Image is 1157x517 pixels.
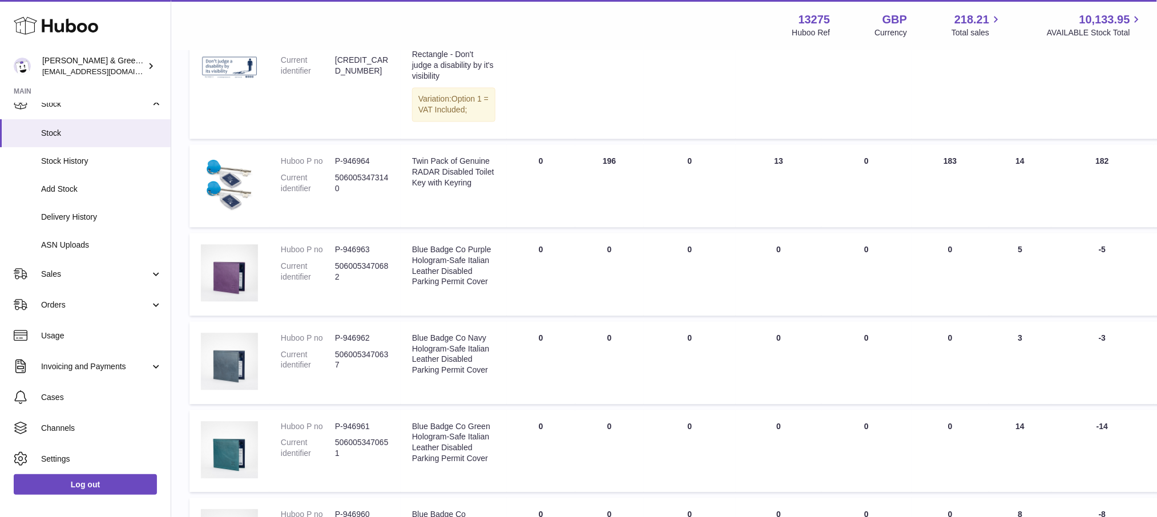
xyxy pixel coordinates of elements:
dd: 5060053470682 [335,261,389,282]
img: internalAdmin-13275@internal.huboo.com [14,58,31,75]
td: 6 [989,27,1051,139]
div: Blue Badge Co Purple Hologram-Safe Italian Leather Disabled Parking Permit Cover [412,244,495,288]
dt: Huboo P no [281,156,335,167]
a: 218.21 Total sales [952,12,1002,38]
td: 0 [575,321,644,404]
span: ASN Uploads [41,240,162,251]
dd: 5060053470651 [335,437,389,459]
span: Total sales [952,27,1002,38]
td: 0 [912,321,989,404]
td: -14 [1051,410,1154,492]
td: 3 [989,321,1051,404]
img: product image [201,156,258,213]
div: Blue Badge Co Green Hologram-Safe Italian Leather Disabled Parking Permit Cover [412,421,495,465]
div: Currency [875,27,908,38]
dt: Current identifier [281,437,335,459]
div: Variation: [412,87,495,122]
dd: 5060053470637 [335,349,389,371]
a: 10,133.95 AVAILABLE Stock Total [1047,12,1143,38]
td: 183 [912,144,989,227]
td: 0 [644,144,736,227]
td: 0 [507,321,575,404]
img: product image [201,333,258,390]
span: Invoicing and Payments [41,361,150,372]
dt: Huboo P no [281,421,335,432]
td: 14 [989,144,1051,227]
td: 0 [507,410,575,492]
span: Cases [41,392,162,403]
td: 0 [912,410,989,492]
td: 0 [644,321,736,404]
dd: P-946963 [335,244,389,255]
dt: Current identifier [281,172,335,194]
span: Stock [41,99,150,110]
td: 5 [575,27,644,139]
td: 13 [736,144,821,227]
td: 0 [575,410,644,492]
span: Stock History [41,156,162,167]
span: [EMAIL_ADDRESS][DOMAIN_NAME] [42,67,168,76]
td: 5 [989,233,1051,316]
td: 14 [989,410,1051,492]
span: Sales [41,269,150,280]
dd: P-946964 [335,156,389,167]
span: 0 [864,422,869,431]
dt: Current identifier [281,349,335,371]
td: 0 [575,233,644,316]
span: 10,133.95 [1079,12,1130,27]
td: 0 [644,27,736,139]
span: 0 [864,245,869,254]
span: Usage [41,330,162,341]
span: AVAILABLE Stock Total [1047,27,1143,38]
td: 0 [736,410,821,492]
span: Orders [41,300,150,310]
td: 0 [644,233,736,316]
div: Disabled Car Sticker Rectangle - Don't judge a disability by it's visibility [412,39,495,82]
td: 0 [507,144,575,227]
span: Stock [41,128,162,139]
span: Settings [41,454,162,465]
strong: GBP [882,12,907,27]
span: Delivery History [41,212,162,223]
td: 5 [912,27,989,139]
span: 0 [864,333,869,342]
span: Channels [41,423,162,434]
dd: 5060053473140 [335,172,389,194]
td: -3 [1051,321,1154,404]
span: Option 1 = VAT Included; [418,94,489,114]
dt: Current identifier [281,55,335,76]
div: Huboo Ref [792,27,831,38]
td: 0 [736,321,821,404]
strong: 13275 [799,12,831,27]
span: 0 [864,156,869,165]
td: 0 [644,410,736,492]
td: 0 [736,233,821,316]
td: 0 [507,27,575,139]
span: Add Stock [41,184,162,195]
img: product image [201,39,258,96]
img: product image [201,244,258,301]
dd: [CREDIT_CARD_NUMBER] [335,55,389,76]
td: 182 [1051,144,1154,227]
td: 0 [736,27,821,139]
div: [PERSON_NAME] & Green Ltd [42,55,145,77]
img: product image [201,421,258,478]
td: 0 [912,233,989,316]
dt: Huboo P no [281,333,335,344]
td: 196 [575,144,644,227]
td: -1 [1051,27,1154,139]
dt: Current identifier [281,261,335,282]
dd: P-946961 [335,421,389,432]
a: Log out [14,474,157,495]
td: 0 [507,233,575,316]
span: 218.21 [954,12,989,27]
div: Blue Badge Co Navy Hologram-Safe Italian Leather Disabled Parking Permit Cover [412,333,495,376]
div: Twin Pack of Genuine RADAR Disabled Toilet Key with Keyring [412,156,495,188]
dd: P-946962 [335,333,389,344]
td: -5 [1051,233,1154,316]
dt: Huboo P no [281,244,335,255]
